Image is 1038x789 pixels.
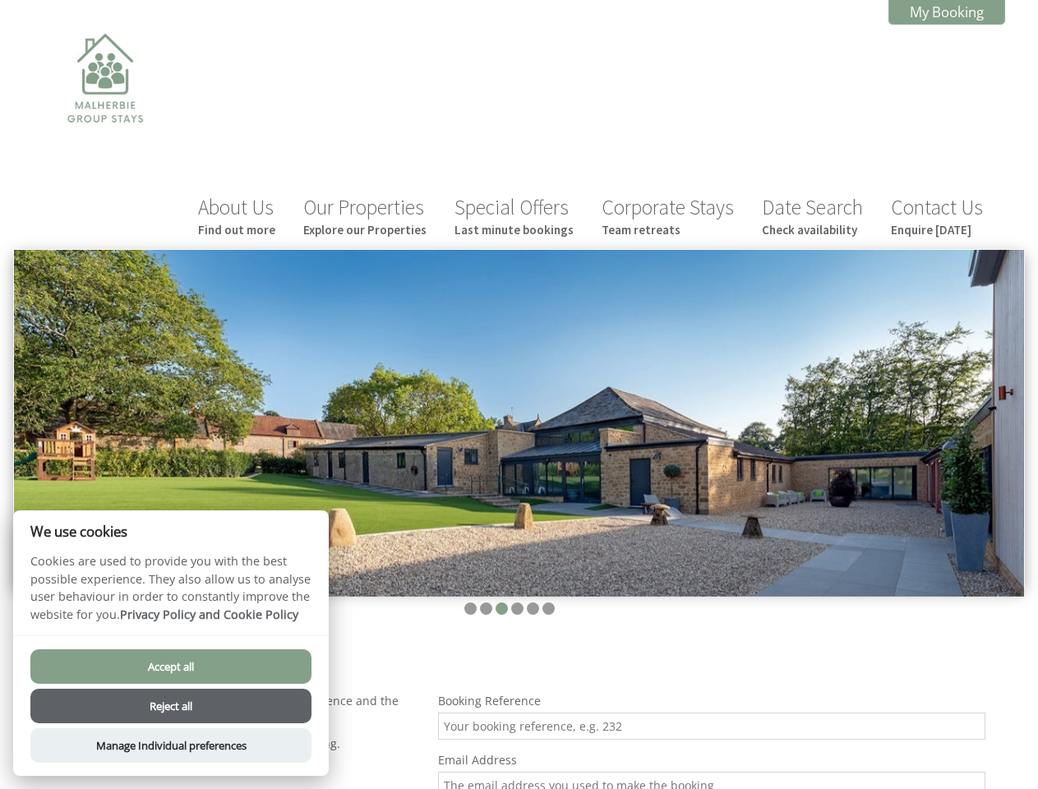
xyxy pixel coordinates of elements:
button: Manage Individual preferences [30,728,311,763]
input: Your booking reference, e.g. 232 [438,713,985,740]
a: Contact UsEnquire [DATE] [891,194,983,238]
small: Explore our Properties [303,222,427,238]
small: Last minute bookings [454,222,574,238]
img: Malherbie Group Stays [23,23,187,187]
small: Enquire [DATE] [891,222,983,238]
a: Special OffersLast minute bookings [454,194,574,238]
a: Corporate StaysTeam retreats [602,194,734,238]
small: Check availability [762,222,863,238]
a: Our PropertiesExplore our Properties [303,194,427,238]
button: Accept all [30,649,311,684]
small: Team retreats [602,222,734,238]
a: Date SearchCheck availability [762,194,863,238]
p: Cookies are used to provide you with the best possible experience. They also allow us to analyse ... [13,552,329,635]
small: Find out more [198,222,275,238]
label: Email Address [438,752,985,768]
button: Reject all [30,689,311,723]
label: Booking Reference [438,693,985,708]
h2: We use cookies [13,524,329,539]
a: Privacy Policy and Cookie Policy [120,607,298,622]
a: About UsFind out more [198,194,275,238]
h1: View Booking [33,646,985,677]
